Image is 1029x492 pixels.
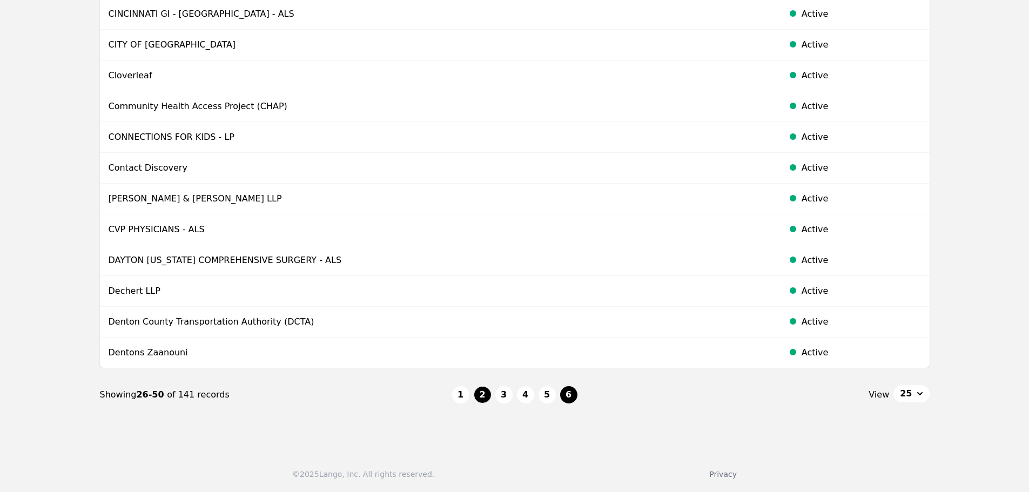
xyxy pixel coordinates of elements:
[802,100,921,113] div: Active
[539,386,556,403] button: 5
[517,386,534,403] button: 4
[802,315,921,328] div: Active
[100,388,452,401] div: Showing of 141 records
[100,122,776,153] td: CONNECTIONS FOR KIDS - LP
[893,385,929,402] button: 25
[495,386,513,403] button: 3
[136,389,167,400] span: 26-50
[802,254,921,267] div: Active
[709,470,737,478] a: Privacy
[100,245,776,276] td: DAYTON [US_STATE] COMPREHENSIVE SURGERY - ALS
[452,386,469,403] button: 1
[100,338,776,368] td: Dentons Zaanouni
[802,161,921,174] div: Active
[802,38,921,51] div: Active
[802,285,921,298] div: Active
[100,60,776,91] td: Cloverleaf
[292,469,434,480] div: © 2025 Lango, Inc. All rights reserved.
[802,192,921,205] div: Active
[900,387,912,400] span: 25
[100,276,776,307] td: Dechert LLP
[100,214,776,245] td: CVP PHYSICIANS - ALS
[802,131,921,144] div: Active
[802,223,921,236] div: Active
[802,8,921,21] div: Active
[869,388,889,401] span: View
[100,153,776,184] td: Contact Discovery
[100,30,776,60] td: CITY OF [GEOGRAPHIC_DATA]
[560,386,577,403] button: 6
[100,91,776,122] td: Community Health Access Project (CHAP)
[100,307,776,338] td: Denton County Transportation Authority (DCTA)
[100,184,776,214] td: [PERSON_NAME] & [PERSON_NAME] LLP
[802,346,921,359] div: Active
[100,368,930,421] nav: Page navigation
[802,69,921,82] div: Active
